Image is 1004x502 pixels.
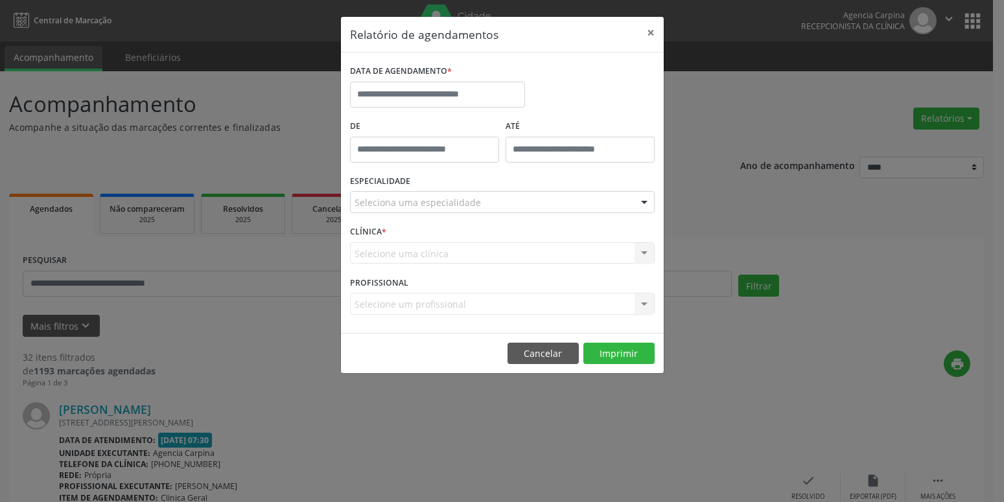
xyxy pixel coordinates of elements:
button: Cancelar [508,343,579,365]
label: CLÍNICA [350,222,386,242]
button: Imprimir [583,343,655,365]
label: De [350,117,499,137]
label: PROFISSIONAL [350,273,408,293]
label: ESPECIALIDADE [350,172,410,192]
label: DATA DE AGENDAMENTO [350,62,452,82]
h5: Relatório de agendamentos [350,26,498,43]
button: Close [638,17,664,49]
span: Seleciona uma especialidade [355,196,481,209]
label: ATÉ [506,117,655,137]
